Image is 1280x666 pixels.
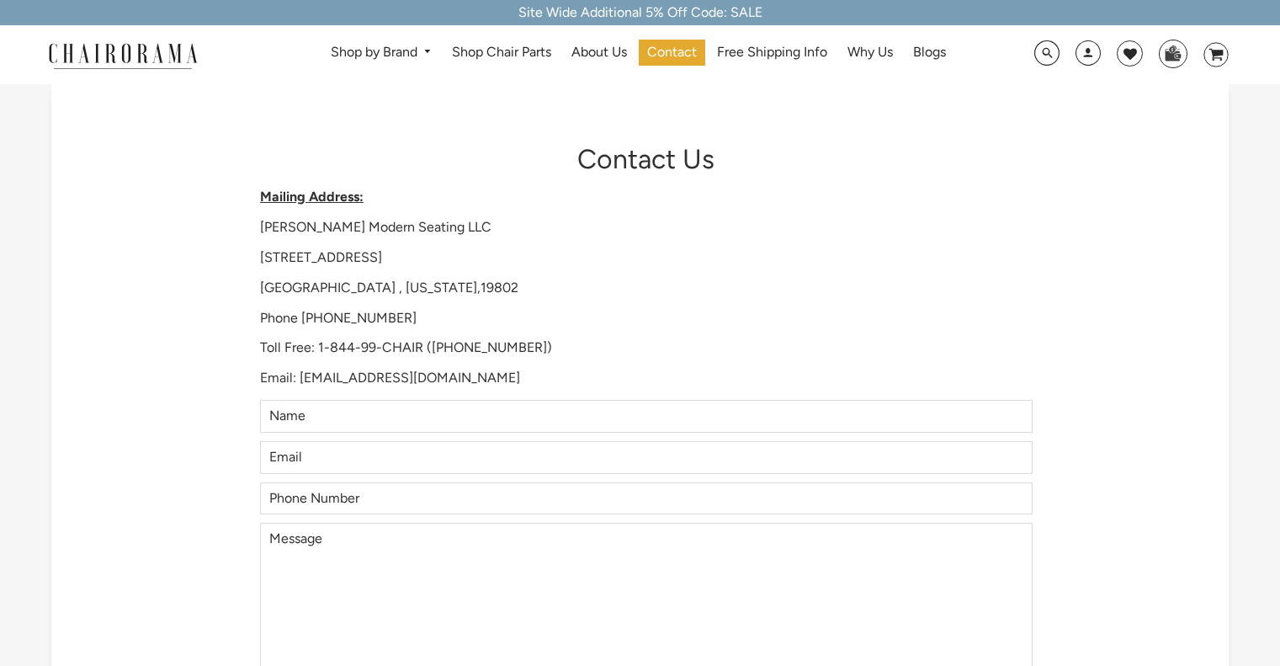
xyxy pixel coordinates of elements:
[443,40,560,66] a: Shop Chair Parts
[571,44,627,61] span: About Us
[260,482,1033,515] input: Phone Number
[717,44,827,61] span: Free Shipping Info
[260,310,1033,328] p: Phone [PHONE_NUMBER]
[322,40,441,66] a: Shop by Brand
[260,143,1033,175] h1: Contact Us
[1160,40,1186,66] img: WhatsApp_Image_2024-07-12_at_16.23.01.webp
[905,40,954,66] a: Blogs
[260,441,1033,474] input: Email
[452,44,551,61] span: Shop Chair Parts
[260,219,1033,237] p: [PERSON_NAME] Modern Seating LLC
[260,400,1033,433] input: Name
[260,370,1033,387] p: Email: [EMAIL_ADDRESS][DOMAIN_NAME]
[279,40,999,71] nav: DesktopNavigation
[847,44,893,61] span: Why Us
[913,44,946,61] span: Blogs
[639,40,705,66] a: Contact
[260,280,1033,297] p: [GEOGRAPHIC_DATA] , [US_STATE],19802
[260,339,1033,357] p: Toll Free: 1-844-99-CHAIR ([PHONE_NUMBER])
[839,40,901,66] a: Why Us
[563,40,635,66] a: About Us
[647,44,697,61] span: Contact
[260,249,1033,267] p: [STREET_ADDRESS]
[260,189,364,205] strong: Mailing Address:
[709,40,836,66] a: Free Shipping Info
[39,40,207,70] img: chairorama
